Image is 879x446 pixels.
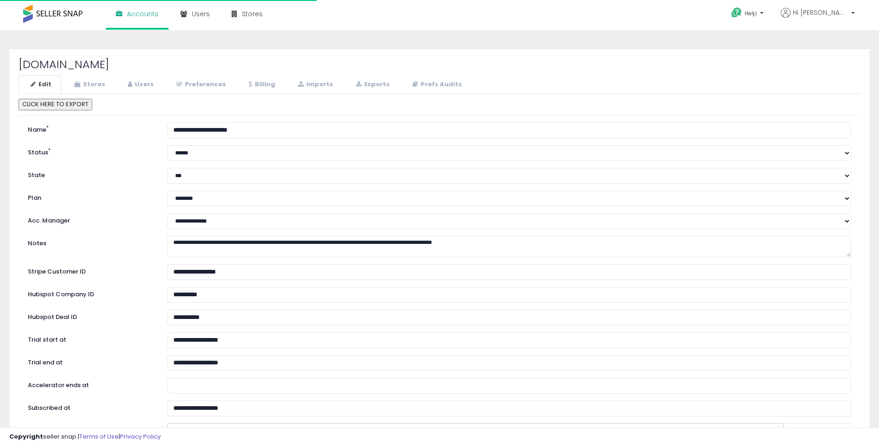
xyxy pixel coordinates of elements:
[9,432,43,441] strong: Copyright
[21,401,160,413] label: Subscribed at
[781,8,855,29] a: Hi [PERSON_NAME]
[127,9,158,19] span: Accounts
[21,191,160,203] label: Plan
[120,432,161,441] a: Privacy Policy
[21,122,160,134] label: Name
[21,213,160,225] label: Acc. Manager
[192,9,210,19] span: Users
[793,8,848,17] span: Hi [PERSON_NAME]
[116,75,164,94] a: Users
[62,75,115,94] a: Stores
[19,58,860,70] h2: [DOMAIN_NAME]
[164,75,236,94] a: Preferences
[242,9,263,19] span: Stores
[21,236,160,248] label: Notes
[21,378,160,390] label: Accelerator ends at
[79,432,119,441] a: Terms of Use
[21,145,160,157] label: Status
[731,7,742,19] i: Get Help
[19,99,92,110] button: CLICK HERE TO EXPORT
[21,287,160,299] label: Hubspot Company ID
[21,168,160,180] label: State
[237,75,285,94] a: Billing
[21,264,160,276] label: Stripe Customer ID
[21,310,160,322] label: Hubspot Deal ID
[9,433,161,441] div: seller snap | |
[400,75,472,94] a: Prefs Audits
[21,332,160,344] label: Trial start at
[344,75,399,94] a: Exports
[286,75,343,94] a: Imports
[745,9,757,17] span: Help
[19,75,61,94] a: Edit
[28,427,48,435] label: Owner
[21,355,160,367] label: Trial end at
[173,426,765,441] span: [PERSON_NAME][EMAIL_ADDRESS][DOMAIN_NAME]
